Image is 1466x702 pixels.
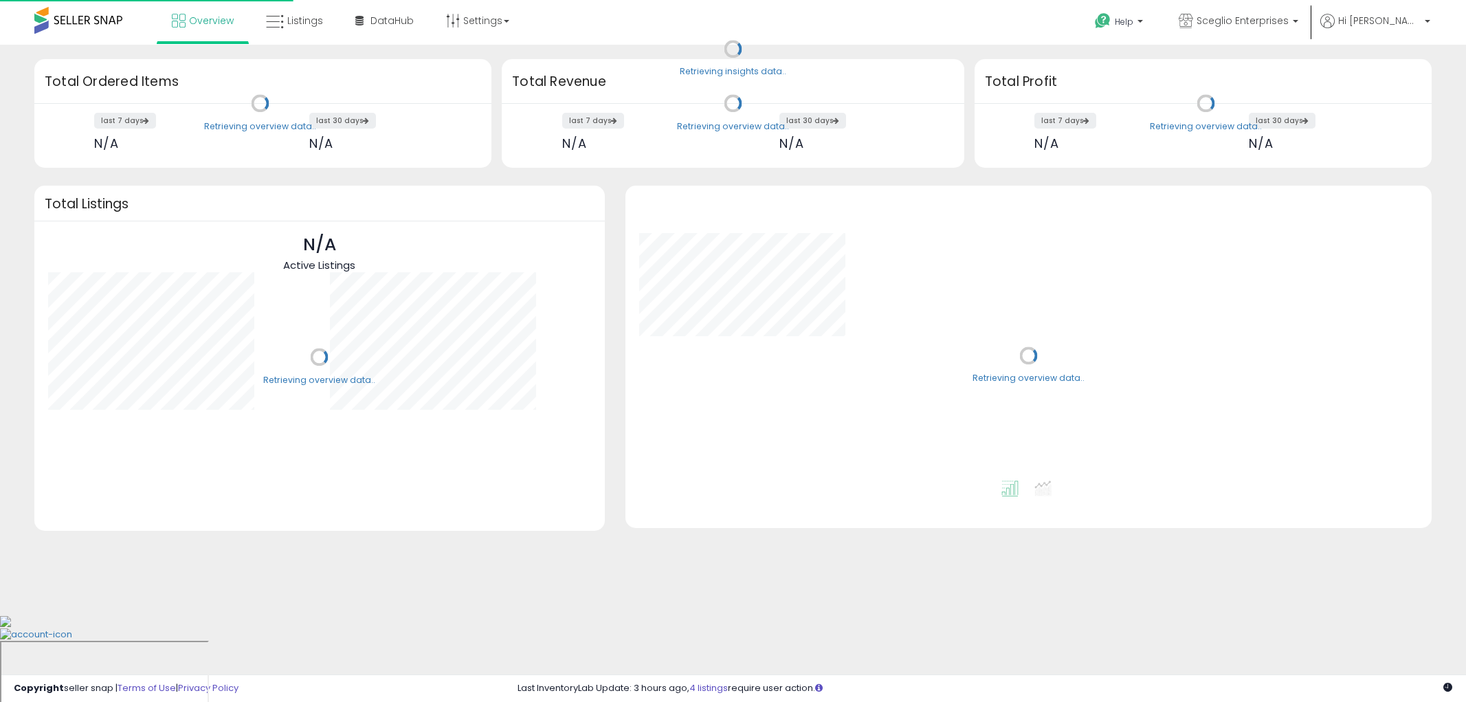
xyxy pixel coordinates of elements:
[263,374,375,386] div: Retrieving overview data..
[204,120,316,133] div: Retrieving overview data..
[189,14,234,28] span: Overview
[1338,14,1421,28] span: Hi [PERSON_NAME]
[287,14,323,28] span: Listings
[677,120,789,133] div: Retrieving overview data..
[370,14,414,28] span: DataHub
[1084,2,1157,45] a: Help
[1094,12,1111,30] i: Get Help
[1150,120,1262,133] div: Retrieving overview data..
[973,373,1085,385] div: Retrieving overview data..
[1197,14,1289,28] span: Sceglio Enterprises
[1320,14,1430,45] a: Hi [PERSON_NAME]
[1115,16,1133,28] span: Help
